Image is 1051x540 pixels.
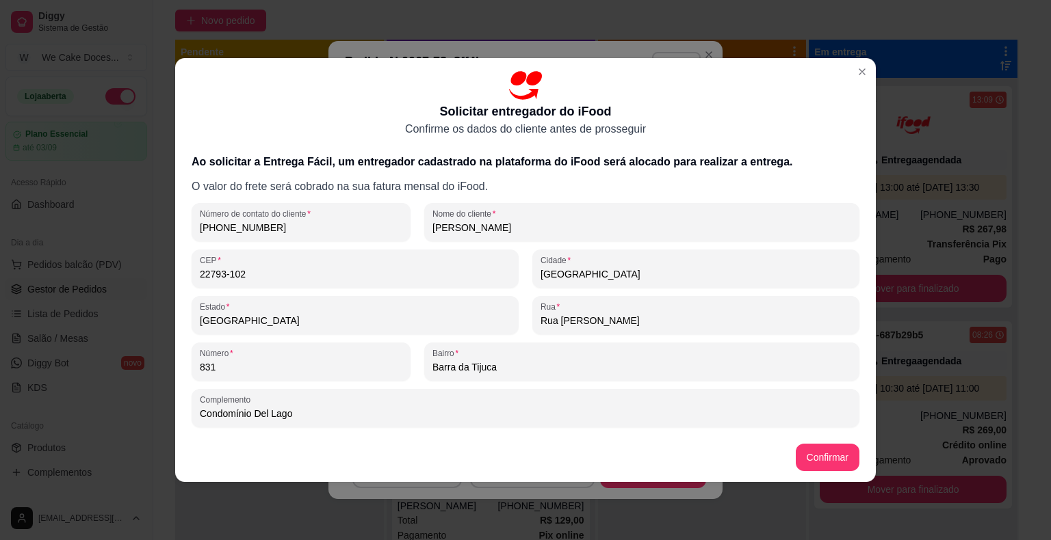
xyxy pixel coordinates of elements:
[200,360,402,374] input: Número
[200,267,510,281] input: CEP
[200,314,510,327] input: Estado
[200,221,402,234] input: Número de contato do cliente
[405,121,646,137] p: Confirme os dados do cliente antes de prosseguir
[541,314,851,327] input: Rua
[541,267,851,281] input: Cidade
[432,347,463,359] label: Bairro
[432,221,851,234] input: Nome do cliente
[192,178,859,195] p: O valor do frete será cobrado na sua fatura mensal do iFood.
[200,301,234,312] label: Estado
[200,394,255,405] label: Complemento
[192,154,859,170] h3: Ao solicitar a Entrega Fácil, um entregador cadastrado na plataforma do iFood será alocado para r...
[796,444,859,471] button: Confirmar
[851,61,873,83] button: Close
[432,208,500,219] label: Nome do cliente
[200,208,315,219] label: Número de contato do cliente
[541,301,565,312] label: Rua
[200,254,226,266] label: CEP
[541,254,575,266] label: Cidade
[439,102,611,121] p: Solicitar entregador do iFood
[432,360,851,374] input: Bairro
[200,347,237,359] label: Número
[200,407,851,420] input: Complemento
